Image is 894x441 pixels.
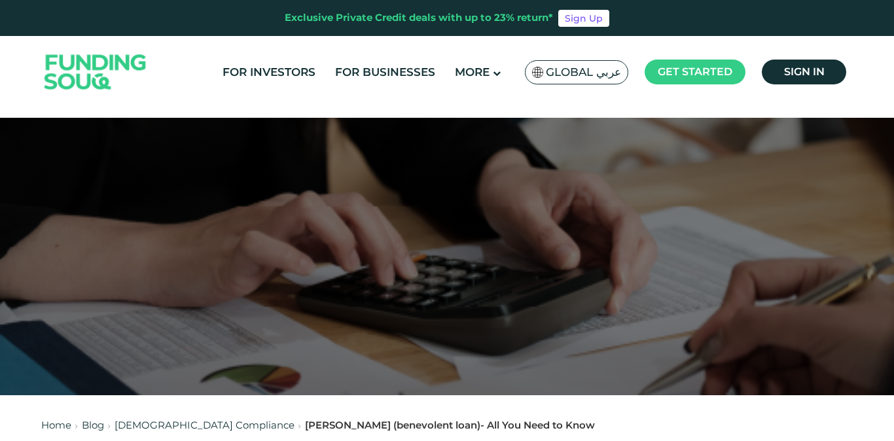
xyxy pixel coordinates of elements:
a: For Businesses [332,62,438,83]
img: Logo [31,39,160,105]
span: Get started [658,65,732,78]
a: For Investors [219,62,319,83]
div: [PERSON_NAME] (benevolent loan)- All You Need to Know [305,418,595,433]
img: SA Flag [532,67,544,78]
a: Sign in [762,60,846,84]
span: Global عربي [546,65,621,80]
span: Sign in [784,65,825,78]
a: Blog [82,419,104,431]
div: Exclusive Private Credit deals with up to 23% return* [285,10,553,26]
span: More [455,65,490,79]
a: Home [41,419,71,431]
a: Sign Up [558,10,609,27]
a: [DEMOGRAPHIC_DATA] Compliance [115,419,295,431]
